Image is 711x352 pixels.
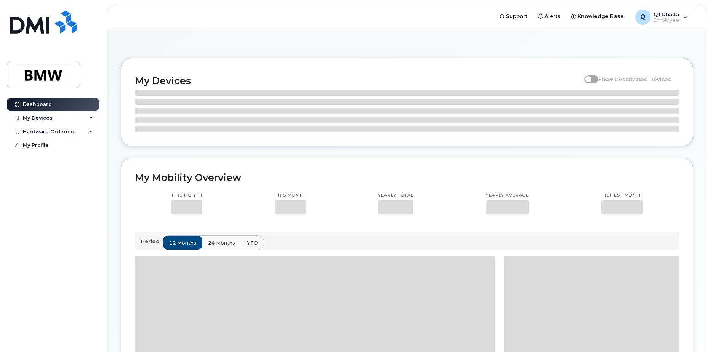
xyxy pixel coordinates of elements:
[598,76,671,82] span: Show Deactivated Devices
[486,192,529,198] p: Yearly average
[135,172,679,183] h2: My Mobility Overview
[584,72,591,78] input: Show Deactivated Devices
[601,192,643,198] p: Highest month
[141,238,163,245] p: Period
[275,192,306,198] p: This month
[208,239,235,246] span: 24 months
[171,192,202,198] p: This month
[378,192,413,198] p: Yearly total
[247,239,258,246] span: YTD
[135,75,581,86] h2: My Devices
